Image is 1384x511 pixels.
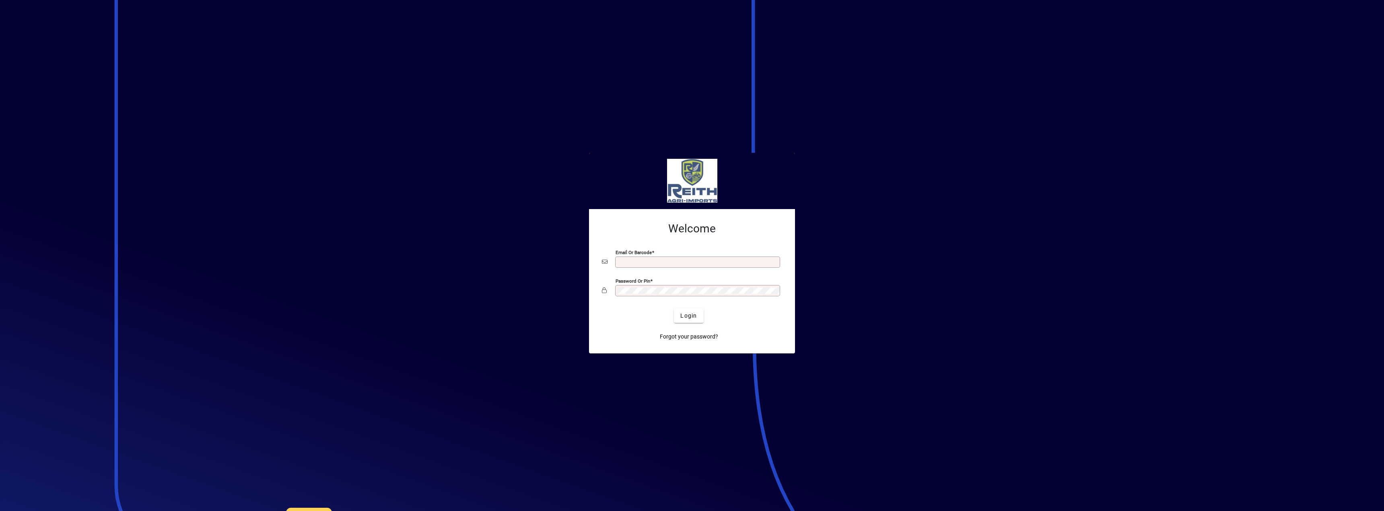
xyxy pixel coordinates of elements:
a: Forgot your password? [657,329,721,344]
span: Forgot your password? [660,332,718,341]
mat-label: Password or Pin [616,278,650,284]
button: Login [674,308,703,323]
mat-label: Email or Barcode [616,250,652,255]
span: Login [680,312,697,320]
h2: Welcome [602,222,782,236]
